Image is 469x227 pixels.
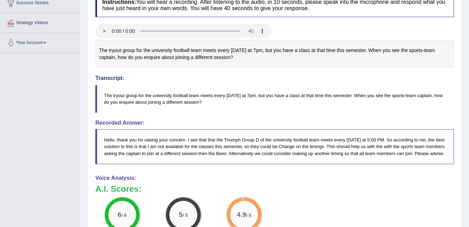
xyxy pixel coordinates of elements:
a: Strategy Videos [0,13,80,31]
b: A.I. Scores: [95,184,141,193]
big: 6 [118,211,122,218]
small: / 5 [246,213,251,218]
small: / 5 [183,213,188,218]
blockquote: Hello, thank you for raising your concern. I see that that the Triumph Group D of the university ... [95,129,454,164]
big: 4.9 [237,211,246,218]
small: / 6 [122,213,127,218]
big: 5 [179,211,183,218]
a: Your Account [0,33,80,51]
h4: Voice Analysis: [95,175,454,181]
h4: Recorded Answer: [95,120,454,126]
div: The tryout group for the university football team meets every [DATE] at 7pm, but you have a class... [95,40,454,68]
blockquote: The tryout group for the university football team meets every [DATE] at 7pm, but you have a class... [95,85,454,113]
